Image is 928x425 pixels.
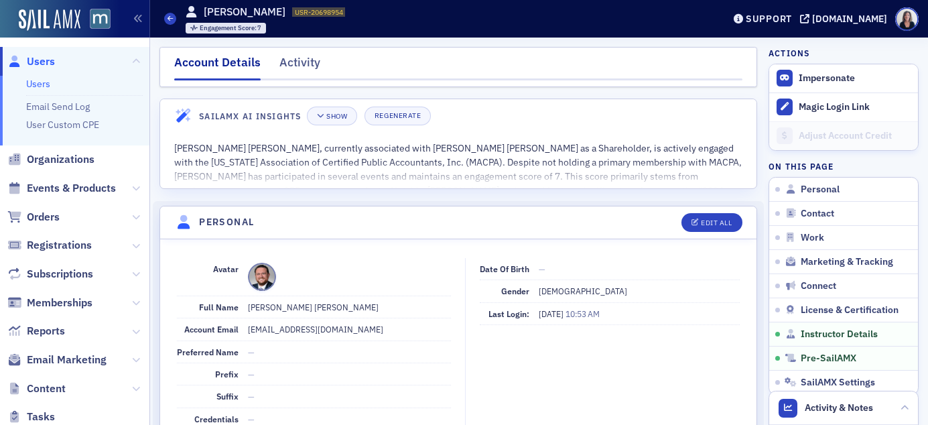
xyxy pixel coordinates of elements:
div: Account Details [174,54,261,80]
a: Orders [7,210,60,225]
span: Account Email [184,324,239,335]
span: Orders [27,210,60,225]
button: Show [307,107,357,125]
h4: Actions [769,47,810,59]
button: Magic Login Link [769,93,918,121]
h4: Personal [199,215,254,229]
div: Activity [279,54,320,78]
a: Memberships [7,296,92,310]
a: Email Send Log [26,101,90,113]
span: Avatar [213,263,239,274]
span: Gender [501,286,529,296]
span: Tasks [27,410,55,424]
span: Last Login: [488,308,529,319]
span: Reports [27,324,65,339]
a: User Custom CPE [26,119,99,131]
span: Instructor Details [801,328,878,341]
div: 7 [200,25,262,32]
div: Magic Login Link [799,101,911,113]
span: Registrations [27,238,92,253]
img: SailAMX [19,9,80,31]
img: SailAMX [90,9,111,29]
span: — [248,369,255,379]
span: Users [27,54,55,69]
div: Edit All [701,219,732,227]
a: View Homepage [80,9,111,32]
dd: [EMAIL_ADDRESS][DOMAIN_NAME] [248,318,452,340]
span: Connect [801,280,836,292]
span: Marketing & Tracking [801,256,893,268]
a: Users [26,78,50,90]
span: Email Marketing [27,353,107,367]
a: Content [7,381,66,396]
a: Events & Products [7,181,116,196]
span: — [539,263,545,274]
span: — [248,347,255,357]
span: Profile [895,7,919,31]
h4: SailAMX AI Insights [199,110,301,122]
a: Subscriptions [7,267,93,282]
span: Activity & Notes [805,401,873,415]
a: Email Marketing [7,353,107,367]
a: Tasks [7,410,55,424]
div: Adjust Account Credit [799,130,911,142]
span: Suffix [216,391,239,402]
span: Organizations [27,152,94,167]
h4: On this page [769,160,919,172]
span: Preferred Name [177,347,239,357]
span: — [248,391,255,402]
a: Users [7,54,55,69]
span: [DATE] [539,308,566,319]
span: Work [801,232,824,244]
span: Memberships [27,296,92,310]
span: Engagement Score : [200,23,258,32]
span: Contact [801,208,834,220]
dd: [DEMOGRAPHIC_DATA] [539,280,740,302]
a: Adjust Account Credit [769,121,918,150]
button: Edit All [681,213,742,232]
span: Prefix [215,369,239,379]
span: SailAMX Settings [801,377,875,389]
a: Reports [7,324,65,339]
div: Show [326,113,347,120]
span: Pre-SailAMX [801,353,856,365]
span: — [248,414,255,424]
dd: [PERSON_NAME] [PERSON_NAME] [248,296,452,318]
span: Personal [801,184,840,196]
div: Engagement Score: 7 [186,23,267,34]
button: Regenerate [364,107,431,125]
span: 10:53 AM [566,308,600,319]
span: Full Name [199,302,239,312]
button: [DOMAIN_NAME] [800,14,892,23]
a: Registrations [7,238,92,253]
a: Organizations [7,152,94,167]
span: Events & Products [27,181,116,196]
span: Subscriptions [27,267,93,282]
h1: [PERSON_NAME] [204,5,285,19]
span: Credentials [194,414,239,424]
button: Impersonate [799,72,855,84]
span: Date of Birth [480,263,529,274]
div: Support [746,13,792,25]
span: License & Certification [801,304,899,316]
div: [DOMAIN_NAME] [812,13,887,25]
span: USR-20698954 [295,7,343,17]
span: Content [27,381,66,396]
